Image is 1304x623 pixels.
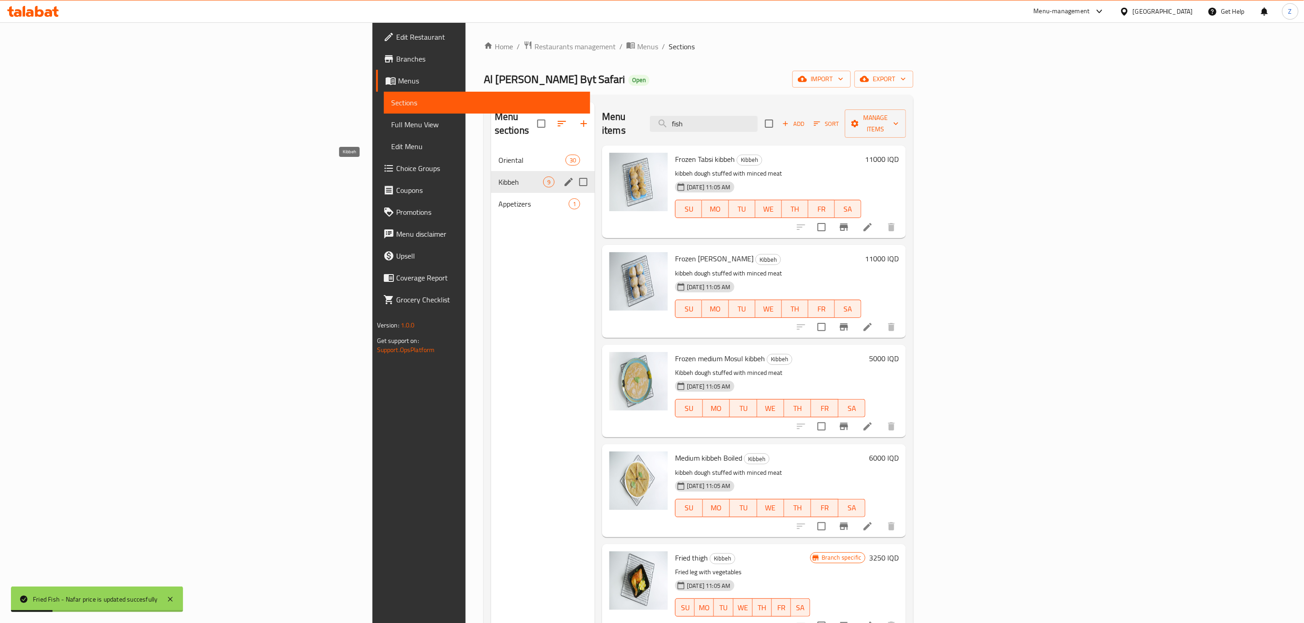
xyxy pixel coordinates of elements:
span: TU [733,302,752,316]
span: FR [815,501,834,514]
span: WE [759,302,778,316]
a: Full Menu View [384,114,590,135]
button: Branch-specific-item [833,316,855,338]
a: Menu disclaimer [376,223,590,245]
button: WE [733,598,753,617]
a: Menus [626,41,658,52]
div: Oriental30 [491,149,595,171]
span: SA [842,501,862,514]
button: TH [784,399,811,417]
a: Promotions [376,201,590,223]
button: SA [835,200,861,218]
button: Sort [812,117,841,131]
button: SU [675,399,702,417]
button: FR [772,598,791,617]
span: Promotions [396,207,583,218]
a: Grocery Checklist [376,289,590,311]
p: kibbeh dough stuffed with minced meat [675,168,861,179]
button: SA [791,598,810,617]
img: Frozen medium Mosul kibbeh [609,352,668,410]
span: Kibbeh [744,454,769,464]
a: Edit menu item [862,521,873,532]
button: WE [757,499,784,517]
span: Select all sections [532,114,551,133]
button: delete [880,216,902,238]
span: Choice Groups [396,163,583,174]
span: FR [812,202,831,216]
span: FR [815,402,834,415]
button: TU [730,399,757,417]
h6: 3250 IQD [869,551,899,564]
span: MO [707,501,726,514]
button: MO [702,200,728,218]
span: Sort [814,119,839,129]
button: TU [729,300,755,318]
button: SU [675,300,702,318]
div: [GEOGRAPHIC_DATA] [1133,6,1193,16]
span: TU [733,402,753,415]
span: Menus [398,75,583,86]
button: import [792,71,851,88]
span: 1.0.0 [401,319,415,331]
div: Kibbeh9edit [491,171,595,193]
span: SU [679,402,699,415]
span: Upsell [396,250,583,261]
button: WE [755,300,782,318]
button: FR [808,200,835,218]
span: 9 [544,178,554,187]
span: Sections [669,41,695,52]
div: Kibbeh [710,553,735,564]
p: kibbeh dough stuffed with minced meat [675,268,861,279]
span: Kibbeh [756,254,780,265]
button: Branch-specific-item [833,515,855,537]
span: Al [PERSON_NAME] Byt Safari [484,69,625,89]
span: Get support on: [377,335,419,347]
a: Upsell [376,245,590,267]
button: delete [880,316,902,338]
p: Kibbeh dough stuffed with minced meat [675,367,865,379]
span: Branches [396,53,583,64]
span: Frozen Tabsi kibbeh [675,152,735,166]
button: WE [757,399,784,417]
span: WE [759,202,778,216]
span: TH [756,601,768,614]
span: Frozen medium Mosul kibbeh [675,352,765,365]
a: Support.OpsPlatform [377,344,435,356]
span: Grocery Checklist [396,294,583,305]
span: Frozen [PERSON_NAME] [675,252,754,265]
h6: 6000 IQD [869,452,899,464]
li: / [619,41,623,52]
span: Coverage Report [396,272,583,283]
button: Add [779,117,808,131]
span: Kibbeh [737,155,762,165]
button: SU [675,499,702,517]
span: [DATE] 11:05 AM [683,382,734,391]
button: TH [782,300,808,318]
button: MO [703,499,730,517]
button: Branch-specific-item [833,415,855,437]
span: WE [737,601,749,614]
span: Menu disclaimer [396,228,583,239]
span: TU [733,501,753,514]
button: TH [753,598,772,617]
div: Fried Fish - Nafar price is updated succesfully [33,594,157,604]
span: Add [781,119,806,129]
a: Edit Menu [384,135,590,157]
span: export [862,73,906,85]
div: Kibbeh [755,254,781,265]
span: Z [1288,6,1292,16]
span: MO [706,302,725,316]
h6: 11000 IQD [865,153,899,166]
span: MO [706,202,725,216]
h6: 5000 IQD [869,352,899,365]
nav: breadcrumb [484,41,913,52]
span: WE [761,501,780,514]
div: items [566,155,580,166]
span: 30 [566,156,580,165]
span: Add item [779,117,808,131]
span: Kibbeh [767,354,792,364]
span: Kibbeh [498,177,543,187]
button: delete [880,415,902,437]
span: TH [788,402,807,415]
